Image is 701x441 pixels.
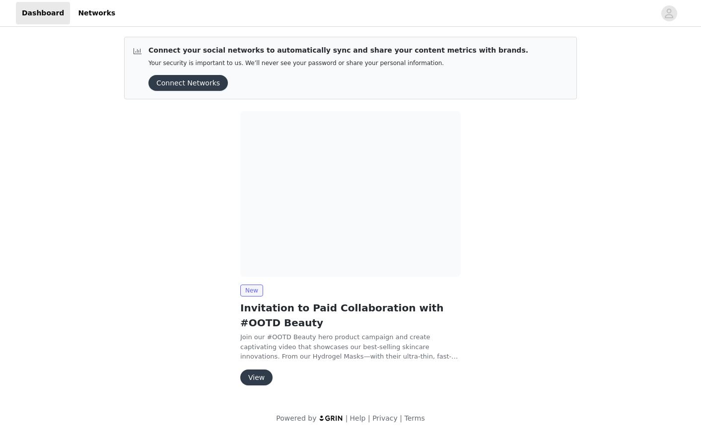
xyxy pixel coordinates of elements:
[400,414,402,422] span: |
[240,300,461,330] h2: Invitation to Paid Collaboration with #OOTD Beauty
[240,369,273,385] button: View
[72,2,121,24] a: Networks
[319,415,344,421] img: logo
[664,5,674,21] div: avatar
[404,414,424,422] a: Terms
[350,414,366,422] a: Help
[372,414,398,422] a: Privacy
[240,285,263,296] span: New
[240,332,461,362] p: Join our #OOTD Beauty hero product campaign and create captivating video that showcases our best-...
[16,2,70,24] a: Dashboard
[148,60,528,67] p: Your security is important to us. We’ll never see your password or share your personal information.
[148,75,228,91] button: Connect Networks
[368,414,370,422] span: |
[276,414,316,422] span: Powered by
[240,374,273,381] a: View
[346,414,348,422] span: |
[148,45,528,56] p: Connect your social networks to automatically sync and share your content metrics with brands.
[240,111,461,277] img: OOTDBEAUTY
